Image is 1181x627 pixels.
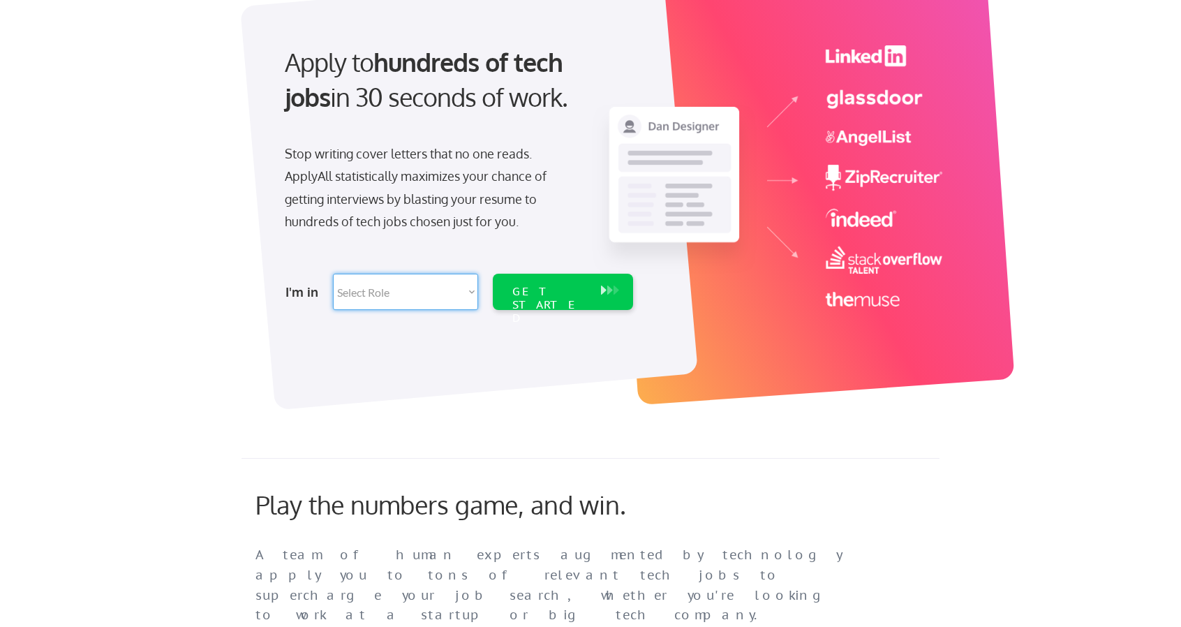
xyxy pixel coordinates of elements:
[255,545,870,626] div: A team of human experts augmented by technology apply you to tons of relevant tech jobs to superc...
[285,45,627,115] div: Apply to in 30 seconds of work.
[255,489,688,519] div: Play the numbers game, and win.
[285,46,569,112] strong: hundreds of tech jobs
[512,285,587,325] div: GET STARTED
[285,281,325,303] div: I'm in
[285,142,572,233] div: Stop writing cover letters that no one reads. ApplyAll statistically maximizes your chance of get...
